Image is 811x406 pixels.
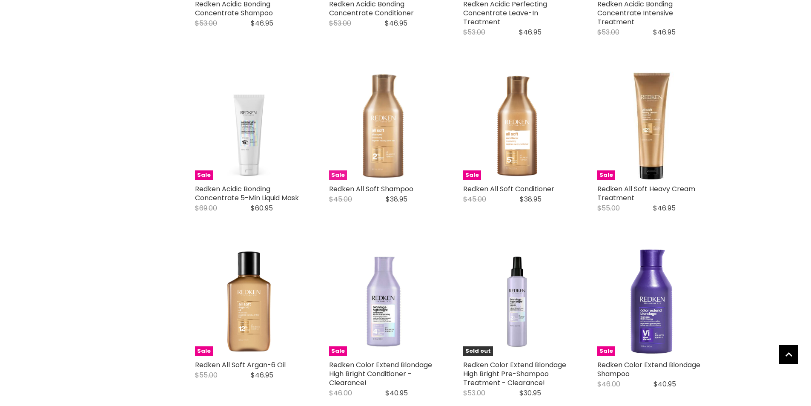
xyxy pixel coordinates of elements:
[628,72,675,180] img: Redken All Soft Heavy Cream Treatment
[329,388,352,398] span: $46.00
[329,170,347,180] span: Sale
[463,170,481,180] span: Sale
[597,184,695,203] a: Redken All Soft Heavy Cream Treatment
[329,346,347,356] span: Sale
[463,184,554,194] a: Redken All Soft Conditioner
[329,248,438,356] img: Redken Color Extend Blondage High Bright Conditioner - Clearance!
[463,27,485,37] span: $53.00
[251,370,273,380] span: $46.95
[195,360,286,370] a: Redken All Soft Argan-6 Oil
[463,72,572,180] img: Redken All Soft Conditioner
[195,203,217,213] span: $69.00
[519,388,541,398] span: $30.95
[329,194,352,204] span: $45.00
[597,248,706,356] a: Redken Color Extend Blondage Shampoo Redken Color Extend Blondage Shampoo Sale
[195,248,304,356] img: Redken All Soft Argan-6 Oil
[329,184,413,194] a: Redken All Soft Shampoo
[463,72,572,180] a: Redken All Soft Conditioner Redken All Soft Conditioner Sale
[597,346,615,356] span: Sale
[463,248,572,356] img: Redken Color Extend Blondage High Bright Pre-Shampoo Treatment - Clearance!
[463,346,493,356] span: Sold out
[597,203,620,213] span: $55.00
[329,72,438,180] img: Redken All Soft Shampoo
[329,18,351,28] span: $53.00
[329,72,438,180] a: Redken All Soft Shampoo Redken All Soft Shampoo Sale
[195,72,304,180] img: Redken Acidic Bonding Concentrate 5-Min Liquid Mask
[519,27,542,37] span: $46.95
[597,72,706,180] a: Redken All Soft Heavy Cream Treatment Sale
[329,248,438,356] a: Redken Color Extend Blondage High Bright Conditioner - Clearance! Redken Color Extend Blondage Hi...
[520,194,542,204] span: $38.95
[385,388,408,398] span: $40.95
[597,360,700,379] a: Redken Color Extend Blondage Shampoo
[329,360,432,388] a: Redken Color Extend Blondage High Bright Conditioner - Clearance!
[653,27,676,37] span: $46.95
[195,248,304,356] a: Redken All Soft Argan-6 Oil Sale
[386,194,407,204] span: $38.95
[463,388,485,398] span: $53.00
[463,360,566,388] a: Redken Color Extend Blondage High Bright Pre-Shampoo Treatment - Clearance!
[463,248,572,356] a: Redken Color Extend Blondage High Bright Pre-Shampoo Treatment - Clearance! Sold out
[597,170,615,180] span: Sale
[195,346,213,356] span: Sale
[195,370,218,380] span: $55.00
[195,18,217,28] span: $53.00
[251,18,273,28] span: $46.95
[597,248,706,356] img: Redken Color Extend Blondage Shampoo
[195,184,299,203] a: Redken Acidic Bonding Concentrate 5-Min Liquid Mask
[385,18,407,28] span: $46.95
[653,379,676,389] span: $40.95
[195,72,304,180] a: Redken Acidic Bonding Concentrate 5-Min Liquid Mask Sale
[597,27,619,37] span: $53.00
[195,170,213,180] span: Sale
[653,203,676,213] span: $46.95
[597,379,620,389] span: $46.00
[463,194,486,204] span: $45.00
[251,203,273,213] span: $60.95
